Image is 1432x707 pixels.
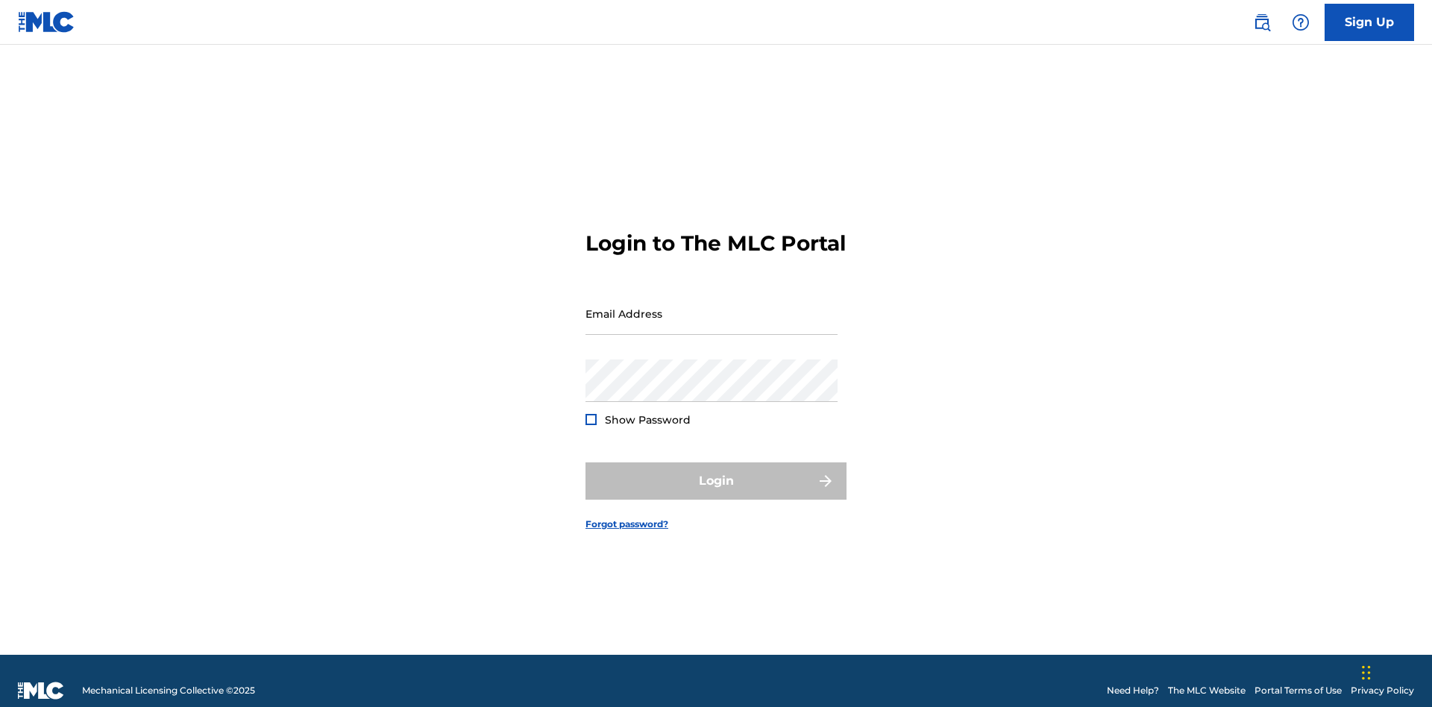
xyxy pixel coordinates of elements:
[1292,13,1310,31] img: help
[18,11,75,33] img: MLC Logo
[1247,7,1277,37] a: Public Search
[1107,684,1159,697] a: Need Help?
[605,413,691,427] span: Show Password
[18,682,64,700] img: logo
[1325,4,1414,41] a: Sign Up
[585,230,846,257] h3: Login to The MLC Portal
[585,518,668,531] a: Forgot password?
[1362,650,1371,695] div: Drag
[1286,7,1316,37] div: Help
[1351,684,1414,697] a: Privacy Policy
[1357,635,1432,707] iframe: Chat Widget
[82,684,255,697] span: Mechanical Licensing Collective © 2025
[1168,684,1246,697] a: The MLC Website
[1253,13,1271,31] img: search
[1254,684,1342,697] a: Portal Terms of Use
